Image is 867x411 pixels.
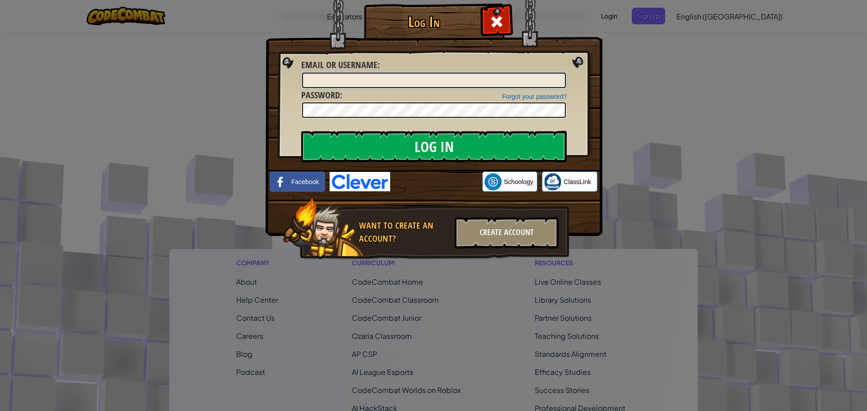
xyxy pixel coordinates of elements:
span: ClassLink [564,177,591,186]
label: : [301,89,342,102]
span: Email or Username [301,59,378,71]
span: Schoology [504,177,533,186]
div: Want to create an account? [359,219,449,245]
iframe: Sign in with Google Button [390,172,482,192]
img: schoology.png [485,173,502,190]
img: classlink-logo-small.png [544,173,561,190]
input: Log In [301,131,567,162]
label: : [301,59,380,72]
img: clever-logo-blue.png [330,172,390,191]
div: Create Account [455,217,559,249]
span: Password [301,89,340,101]
a: Forgot your password? [502,93,567,100]
span: Facebook [291,177,319,186]
img: facebook_small.png [272,173,289,190]
h1: Log In [366,14,481,30]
